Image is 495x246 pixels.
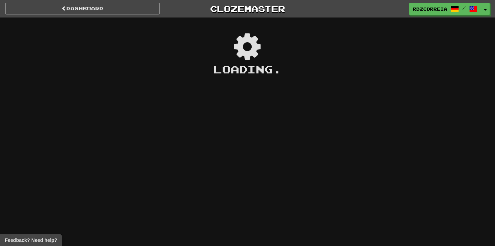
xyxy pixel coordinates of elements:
a: Clozemaster [170,3,325,15]
a: Dashboard [5,3,160,14]
a: rdzcorreia / [409,3,481,15]
span: rdzcorreia [413,6,447,12]
span: / [462,5,466,10]
span: Open feedback widget [5,237,57,244]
